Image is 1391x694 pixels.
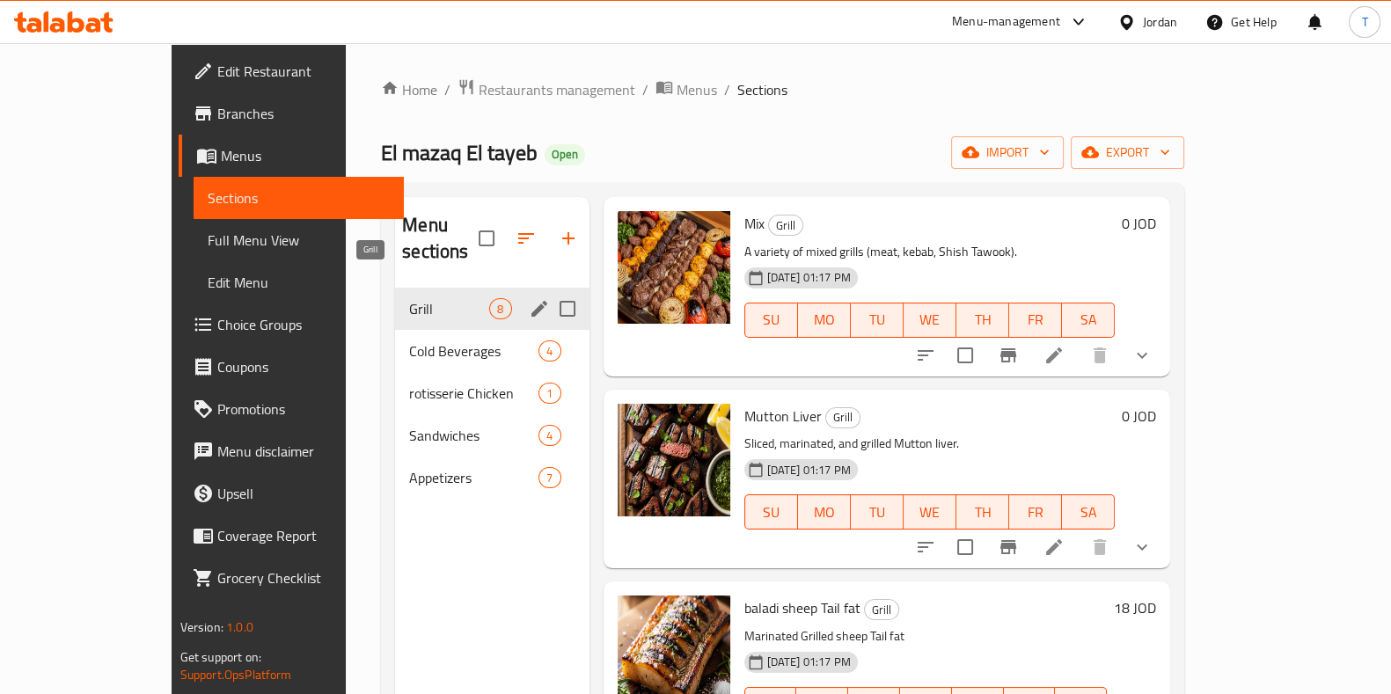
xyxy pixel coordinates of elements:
span: Grill [409,298,489,319]
span: export [1085,142,1170,164]
a: Restaurants management [458,78,635,101]
div: items [538,467,560,488]
button: sort-choices [904,526,947,568]
button: delete [1079,526,1121,568]
span: import [965,142,1050,164]
span: Version: [180,616,223,639]
button: FR [1009,303,1062,338]
svg: Show Choices [1131,345,1153,366]
span: 4 [539,427,560,444]
button: export [1071,136,1184,169]
span: Mix [744,210,765,237]
a: Coupons [179,346,404,388]
li: / [642,79,648,100]
a: Edit menu item [1043,345,1065,366]
h6: 0 JOD [1122,211,1156,236]
span: 1.0.0 [226,616,253,639]
span: Menu disclaimer [217,441,390,462]
span: 4 [539,343,560,360]
span: [DATE] 01:17 PM [760,462,858,478]
div: items [538,340,560,362]
li: / [724,79,730,100]
div: Cold Beverages4 [395,330,589,372]
span: Edit Restaurant [217,61,390,82]
span: Coverage Report [217,525,390,546]
a: Choice Groups [179,303,404,346]
span: Restaurants management [479,79,635,100]
a: Grocery Checklist [179,557,404,599]
button: Add section [547,217,589,259]
span: Edit Menu [208,272,390,293]
a: Menus [179,135,404,177]
h6: 18 JOD [1114,595,1156,620]
div: Menu-management [952,11,1060,33]
button: MO [798,303,851,338]
span: TU [858,500,897,525]
p: Sliced, marinated, and grilled Mutton liver. [744,433,1116,455]
button: FR [1009,494,1062,530]
a: Upsell [179,472,404,515]
span: [DATE] 01:17 PM [760,269,858,286]
span: Upsell [217,483,390,504]
h6: 0 JOD [1122,404,1156,428]
span: SA [1069,500,1108,525]
span: Sections [737,79,787,100]
span: Grill [865,600,898,620]
div: Jordan [1143,12,1177,32]
span: SU [752,500,791,525]
span: El mazaq El tayeb [381,133,538,172]
a: Coverage Report [179,515,404,557]
nav: breadcrumb [381,78,1184,101]
div: Appetizers7 [395,457,589,499]
span: TH [963,500,1002,525]
div: Grill [768,215,803,236]
span: Grill [826,407,860,427]
button: MO [798,494,851,530]
span: SU [752,307,791,332]
a: Edit menu item [1043,537,1065,558]
div: items [489,298,511,319]
button: TU [851,494,904,530]
button: SU [744,303,798,338]
span: T [1361,12,1367,32]
span: 1 [539,385,560,402]
button: Branch-specific-item [987,334,1029,376]
div: Grill [864,599,899,620]
span: 8 [490,301,510,318]
span: 7 [539,470,560,486]
a: Promotions [179,388,404,430]
span: MO [805,500,844,525]
a: Edit Menu [194,261,404,303]
a: Support.OpsPlatform [180,663,292,686]
div: items [538,425,560,446]
a: Branches [179,92,404,135]
span: Grocery Checklist [217,567,390,588]
span: WE [911,307,949,332]
span: Appetizers [409,467,538,488]
span: baladi sheep Tail fat [744,595,860,621]
span: Sandwiches [409,425,538,446]
span: TH [963,307,1002,332]
img: Mix [618,211,730,324]
button: show more [1121,334,1163,376]
button: SU [744,494,798,530]
span: [DATE] 01:17 PM [760,654,858,670]
p: A variety of mixed grills (meat, kebab, Shish Tawook). [744,241,1116,263]
div: items [538,383,560,404]
span: Sort sections [505,217,547,259]
span: Mutton Liver [744,403,822,429]
div: Grill8edit [395,288,589,330]
a: Sections [194,177,404,219]
div: Sandwiches4 [395,414,589,457]
a: Menus [655,78,717,101]
span: Grill [769,216,802,236]
span: MO [805,307,844,332]
button: TH [956,494,1009,530]
span: FR [1016,307,1055,332]
button: SA [1062,494,1115,530]
span: SA [1069,307,1108,332]
span: WE [911,500,949,525]
span: Promotions [217,398,390,420]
